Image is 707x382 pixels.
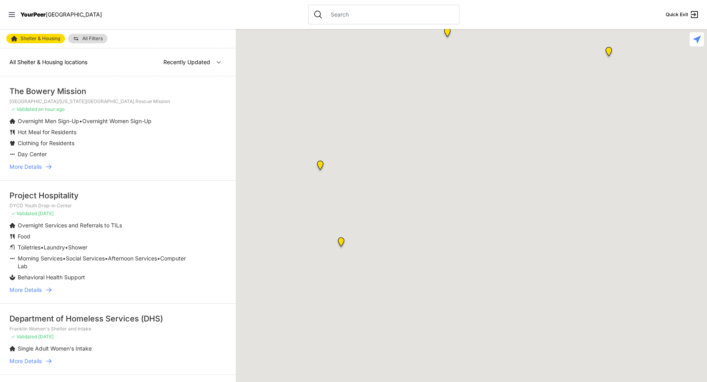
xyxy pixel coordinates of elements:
[9,98,226,105] p: [GEOGRAPHIC_DATA]/[US_STATE][GEOGRAPHIC_DATA] Rescue Mission
[315,161,325,173] div: Administrative Office, No Walk-Ins
[18,255,63,262] span: Morning Services
[9,190,226,201] div: Project Hospitality
[9,357,42,365] span: More Details
[105,255,108,262] span: •
[157,255,160,262] span: •
[20,11,46,18] span: YourPeer
[9,286,226,294] a: More Details
[9,326,226,332] p: Franklin Women's Shelter and Intake
[38,210,54,216] span: [DATE]
[11,106,37,112] span: ✓ Validated
[9,163,226,171] a: More Details
[442,28,452,40] div: Trinity Lutheran Church
[9,286,42,294] span: More Details
[44,244,65,251] span: Laundry
[18,222,122,229] span: Overnight Services and Referrals to TILs
[336,237,346,250] div: Hamilton Senior Center
[9,86,226,97] div: The Bowery Mission
[9,59,87,65] span: All Shelter & Housing locations
[18,233,30,240] span: Food
[20,12,102,17] a: YourPeer[GEOGRAPHIC_DATA]
[18,345,92,352] span: Single Adult Women's Intake
[9,357,226,365] a: More Details
[11,334,37,340] span: ✓ Validated
[41,244,44,251] span: •
[18,244,41,251] span: Toiletries
[18,129,76,135] span: Hot Meal for Residents
[38,106,65,112] span: an hour ago
[18,274,85,281] span: Behavioral Health Support
[79,118,82,124] span: •
[65,244,68,251] span: •
[9,203,226,209] p: DYCD Youth Drop-in Center
[82,118,152,124] span: Overnight Women Sign-Up
[18,151,47,157] span: Day Center
[66,255,105,262] span: Social Services
[82,36,103,41] span: All Filters
[18,118,79,124] span: Overnight Men Sign-Up
[6,34,65,43] a: Shelter & Housing
[9,313,226,324] div: Department of Homeless Services (DHS)
[326,11,454,18] input: Search
[46,11,102,18] span: [GEOGRAPHIC_DATA]
[666,10,699,19] a: Quick Exit
[666,11,688,18] span: Quick Exit
[9,163,42,171] span: More Details
[108,255,157,262] span: Afternoon Services
[11,210,37,216] span: ✓ Validated
[68,244,87,251] span: Shower
[63,255,66,262] span: •
[20,36,60,41] span: Shelter & Housing
[38,334,54,340] span: [DATE]
[18,140,74,146] span: Clothing for Residents
[68,34,107,43] a: All Filters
